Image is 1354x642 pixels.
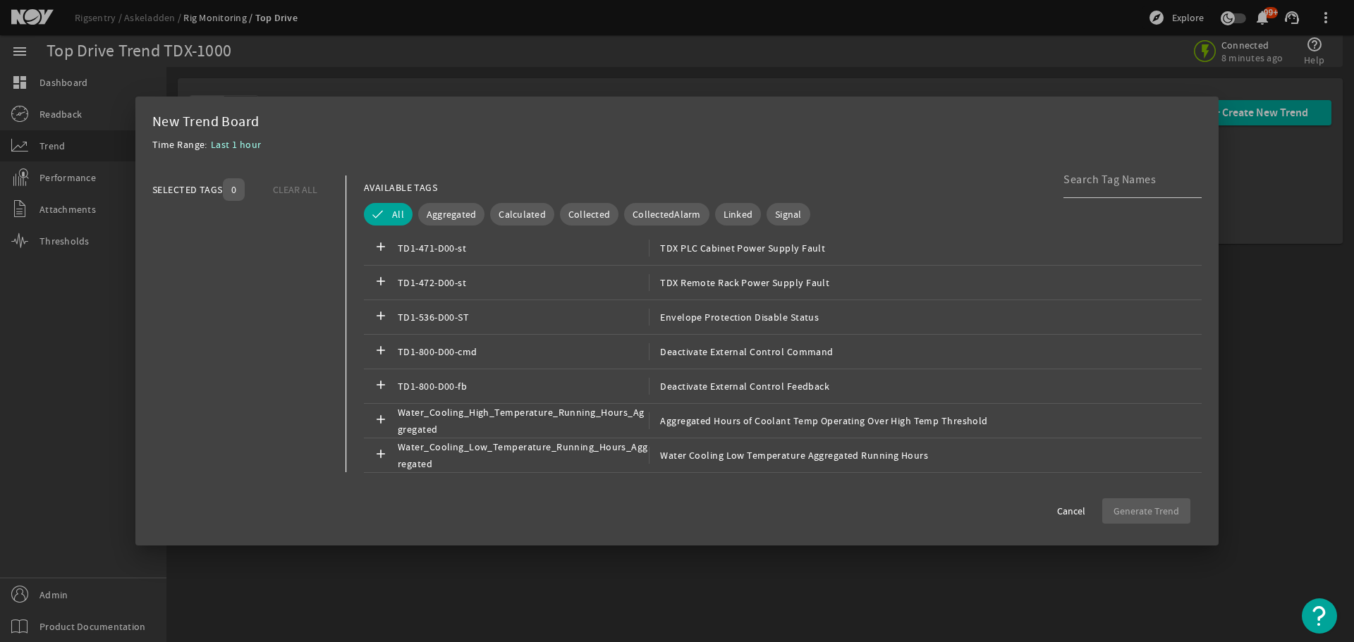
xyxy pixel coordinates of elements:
[775,207,802,221] span: Signal
[211,138,262,151] span: Last 1 hour
[398,309,649,326] span: TD1-536-D00-ST
[1302,598,1337,634] button: Open Resource Center
[649,274,829,291] span: TDX Remote Rack Power Supply Fault
[649,378,829,395] span: Deactivate External Control Feedback
[152,181,223,198] div: SELECTED TAGS
[1063,171,1190,188] input: Search Tag Names
[649,309,819,326] span: Envelope Protection Disable Status
[649,343,833,360] span: Deactivate External Control Command
[398,438,649,472] span: Water_Cooling_Low_Temperature_Running_Hours_Aggregated
[1057,504,1085,518] span: Cancel
[392,207,404,221] span: All
[499,207,546,221] span: Calculated
[364,179,437,196] div: AVAILABLE TAGS
[649,447,928,464] span: Water Cooling Low Temperature Aggregated Running Hours
[398,274,649,291] span: TD1-472-D00-st
[231,183,236,197] span: 0
[724,207,753,221] span: Linked
[649,240,825,257] span: TDX PLC Cabinet Power Supply Fault
[372,343,389,360] mat-icon: add
[568,207,610,221] span: Collected
[398,343,649,360] span: TD1-800-D00-cmd
[372,274,389,291] mat-icon: add
[372,309,389,326] mat-icon: add
[633,207,701,221] span: CollectedAlarm
[1046,498,1097,524] button: Cancel
[398,404,649,438] span: Water_Cooling_High_Temperature_Running_Hours_Aggregated
[427,207,477,221] span: Aggregated
[372,412,389,429] mat-icon: add
[372,378,389,395] mat-icon: add
[372,240,389,257] mat-icon: add
[152,136,211,161] div: Time Range:
[398,240,649,257] span: TD1-471-D00-st
[152,113,1202,130] div: New Trend Board
[372,447,389,464] mat-icon: add
[649,412,987,429] span: Aggregated Hours of Coolant Temp Operating Over High Temp Threshold
[398,378,649,395] span: TD1-800-D00-fb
